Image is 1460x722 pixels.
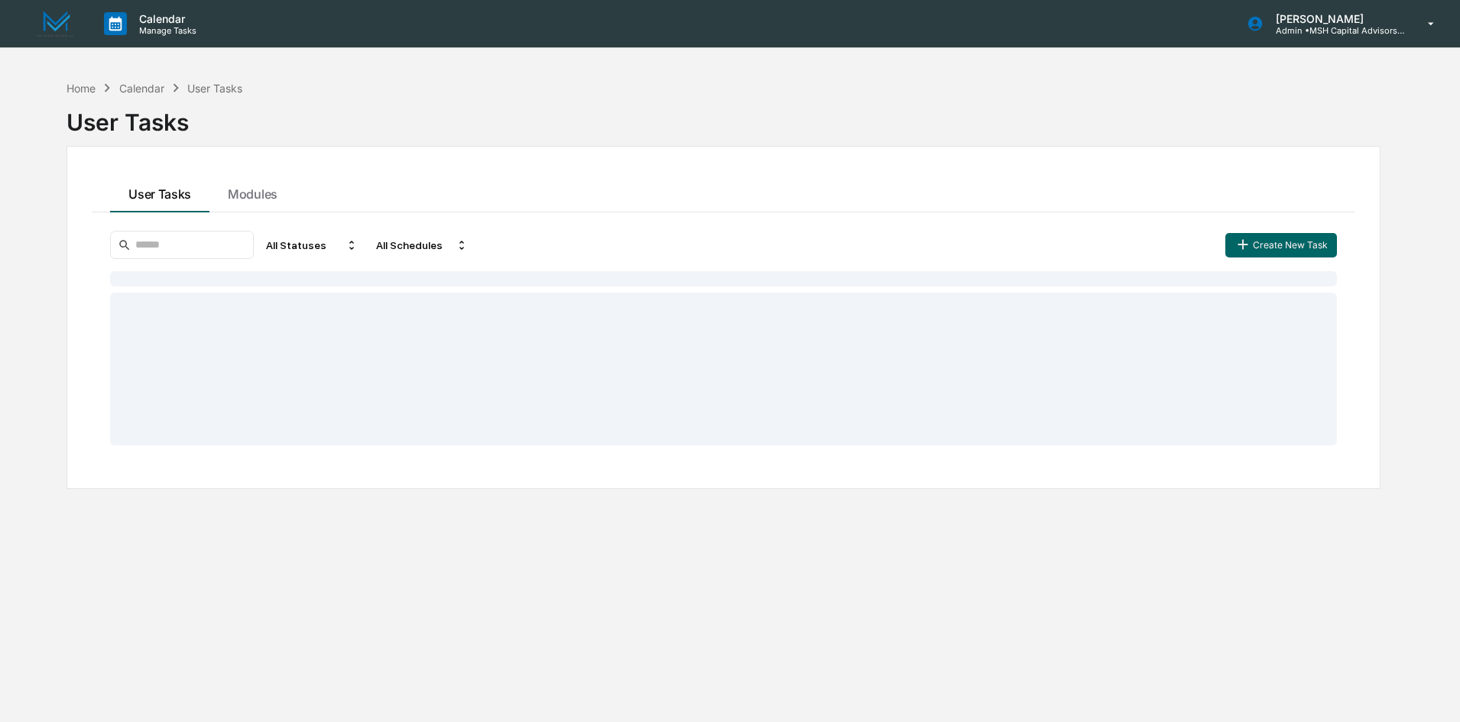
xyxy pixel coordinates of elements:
[119,82,164,95] div: Calendar
[1264,12,1406,25] p: [PERSON_NAME]
[37,11,73,37] img: logo
[260,233,364,257] div: All Statuses
[127,25,204,36] p: Manage Tasks
[127,12,204,25] p: Calendar
[67,96,1381,136] div: User Tasks
[1264,25,1406,36] p: Admin • MSH Capital Advisors LLC - RIA
[67,82,96,95] div: Home
[370,233,474,257] div: All Schedules
[110,171,209,212] button: User Tasks
[187,82,242,95] div: User Tasks
[1225,233,1337,257] button: Create New Task
[209,171,296,212] button: Modules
